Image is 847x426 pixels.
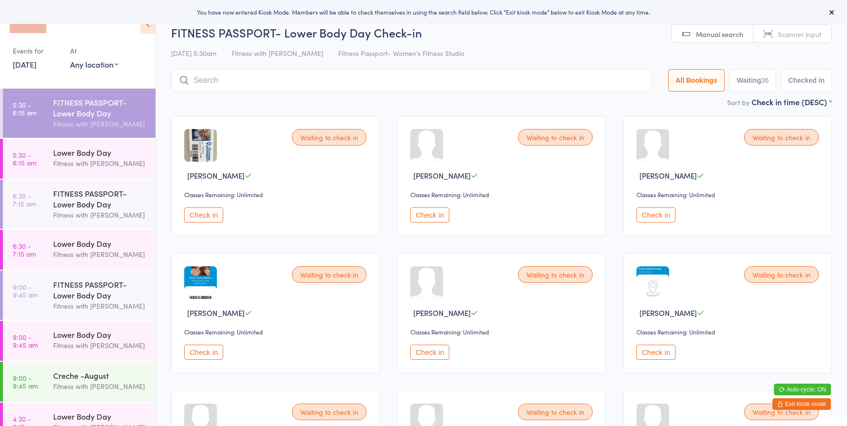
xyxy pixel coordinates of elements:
[518,404,593,420] div: Waiting to check in
[70,43,118,59] div: At
[53,340,147,351] div: Fitness with [PERSON_NAME]
[70,59,118,70] div: Any location
[13,101,37,116] time: 5:30 - 6:15 am
[171,24,832,40] h2: FITNESS PASSPORT- Lower Body Day Check-in
[636,190,822,199] div: Classes Remaining: Unlimited
[53,279,147,300] div: FITNESS PASSPORT- Lower Body Day
[3,89,155,138] a: 5:30 -6:15 amFITNESS PASSPORT- Lower Body DayFitness with [PERSON_NAME]
[292,404,366,420] div: Waiting to check in
[3,230,155,270] a: 6:30 -7:15 amLower Body DayFitness with [PERSON_NAME]
[53,370,147,381] div: Creche -August
[53,97,147,118] div: FITNESS PASSPORT- Lower Body Day
[772,398,831,410] button: Exit kiosk mode
[410,207,449,222] button: Check in
[292,129,366,146] div: Waiting to check in
[636,345,675,360] button: Check in
[13,242,36,258] time: 6:30 - 7:15 am
[53,329,147,340] div: Lower Body Day
[636,266,669,299] img: image1740521983.png
[696,29,743,39] span: Manual search
[13,151,37,167] time: 5:30 - 6:15 am
[53,300,147,312] div: Fitness with [PERSON_NAME]
[53,238,147,249] div: Lower Body Day
[744,129,819,146] div: Waiting to check in
[53,249,147,260] div: Fitness with [PERSON_NAME]
[518,129,593,146] div: Waiting to check in
[184,129,217,162] img: image1636519314.png
[3,362,155,402] a: 9:00 -9:45 amCreche -AugustFitness with [PERSON_NAME]
[413,308,471,318] span: [PERSON_NAME]
[774,384,831,395] button: Auto-cycle: ON
[3,139,155,179] a: 5:30 -6:15 amLower Body DayFitness with [PERSON_NAME]
[13,333,38,349] time: 9:00 - 9:45 am
[184,190,369,199] div: Classes Remaining: Unlimited
[13,192,36,207] time: 6:30 - 7:15 am
[410,345,449,360] button: Check in
[13,283,38,298] time: 9:00 - 9:45 am
[730,69,776,92] button: Waiting36
[187,170,245,181] span: [PERSON_NAME]
[292,266,366,283] div: Waiting to check in
[16,8,831,16] div: You have now entered Kiosk Mode. Members will be able to check themselves in using the search fie...
[53,209,147,221] div: Fitness with [PERSON_NAME]
[518,266,593,283] div: Waiting to check in
[781,69,832,92] button: Checked in
[184,345,223,360] button: Check in
[13,59,37,70] a: [DATE]
[727,97,750,107] label: Sort by
[171,69,652,92] input: Search
[636,207,675,222] button: Check in
[778,29,822,39] span: Scanner input
[636,328,822,336] div: Classes Remaining: Unlimited
[3,180,155,229] a: 6:30 -7:15 amFITNESS PASSPORT- Lower Body DayFitness with [PERSON_NAME]
[184,266,217,299] img: image1741738383.png
[53,147,147,158] div: Lower Body Day
[13,43,60,59] div: Events for
[53,188,147,209] div: FITNESS PASSPORT- Lower Body Day
[231,48,323,58] span: Fitness with [PERSON_NAME]
[761,76,769,84] div: 36
[184,207,223,222] button: Check in
[53,411,147,422] div: Lower Body Day
[53,118,147,130] div: Fitness with [PERSON_NAME]
[171,48,216,58] span: [DATE] 5:30am
[744,266,819,283] div: Waiting to check in
[413,170,471,181] span: [PERSON_NAME]
[338,48,464,58] span: Fitness Passport- Women's Fitness Studio
[53,158,147,169] div: Fitness with [PERSON_NAME]
[751,96,832,107] div: Check in time (DESC)
[668,69,725,92] button: All Bookings
[3,271,155,320] a: 9:00 -9:45 amFITNESS PASSPORT- Lower Body DayFitness with [PERSON_NAME]
[184,328,369,336] div: Classes Remaining: Unlimited
[639,170,697,181] span: [PERSON_NAME]
[639,308,697,318] span: [PERSON_NAME]
[744,404,819,420] div: Waiting to check in
[410,190,596,199] div: Classes Remaining: Unlimited
[410,328,596,336] div: Classes Remaining: Unlimited
[187,308,245,318] span: [PERSON_NAME]
[13,374,38,389] time: 9:00 - 9:45 am
[3,321,155,361] a: 9:00 -9:45 amLower Body DayFitness with [PERSON_NAME]
[53,381,147,392] div: Fitness with [PERSON_NAME]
